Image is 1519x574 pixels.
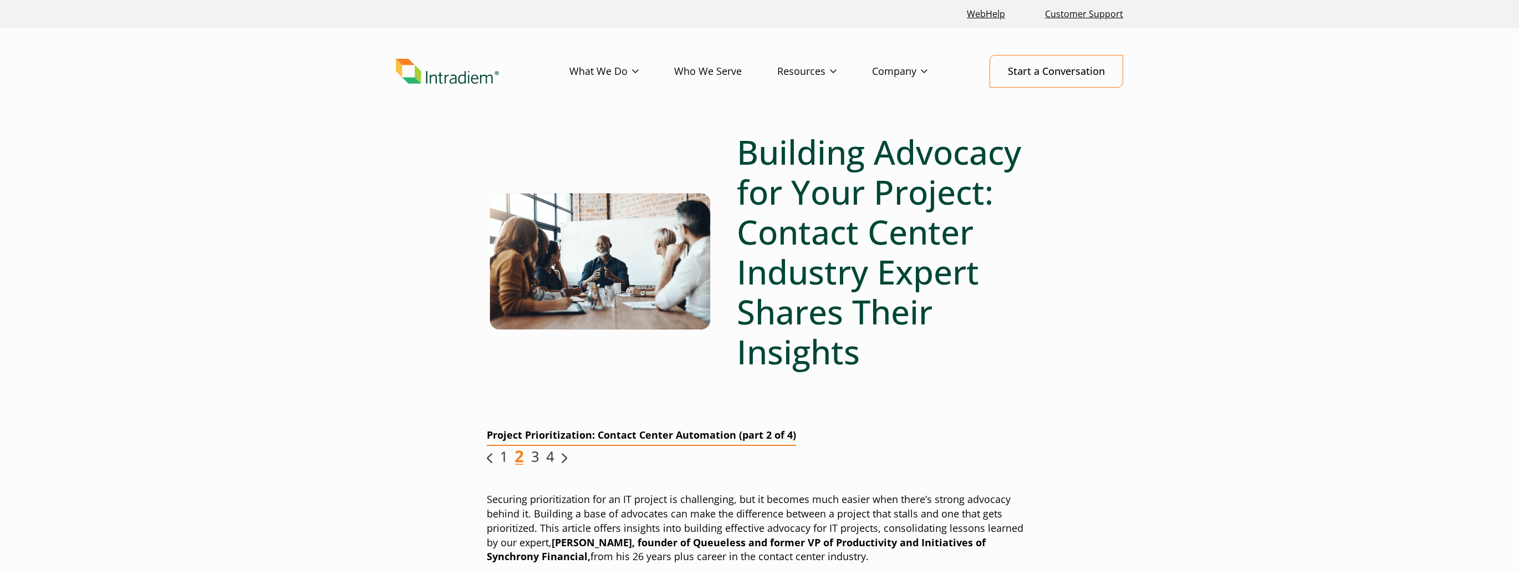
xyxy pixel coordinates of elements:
a: Start a Conversation [990,55,1123,88]
a: Resources [777,55,872,88]
a: Link opens in a new window [962,2,1010,26]
a: Who We Serve [674,55,777,88]
h1: Building Advocacy for Your Project: Contact Center Industry Expert Shares Their Insights [737,132,1032,372]
p: Securing prioritization for an IT project is challenging, but it becomes much easier when there’s... [487,492,1032,565]
a: Company [872,55,963,88]
img: Intradiem [396,59,499,84]
a: Link to homepage of Intradiem [396,59,569,84]
a: Link opens in a new window [531,450,539,463]
strong: [PERSON_NAME], founder of Queueless and former VP of Productivity and Initiatives of Synchrony Fi... [487,536,986,563]
strong: Project Prioritization: Contact Center Automation (part 2 of 4) [487,428,796,441]
a: Link opens in a new window [546,450,554,463]
a: What We Do [569,55,674,88]
a: Link opens in a new window [487,450,492,463]
a: Customer Support [1041,2,1128,26]
a: Link opens in a new window [515,450,523,465]
a: Link opens in a new window [499,450,508,463]
a: Link opens in a new window [562,450,567,463]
